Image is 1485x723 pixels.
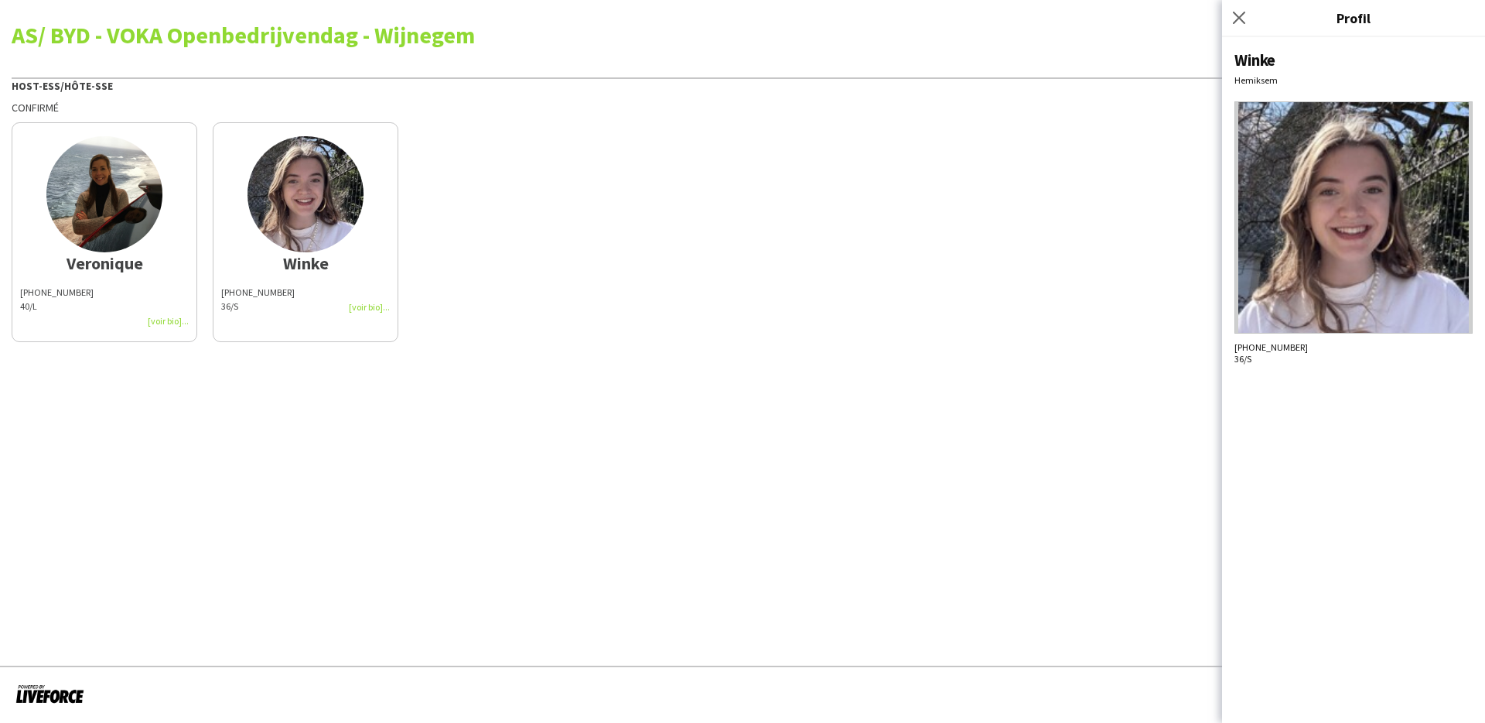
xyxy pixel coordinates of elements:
[1222,8,1485,28] h3: Profil
[1234,74,1473,86] div: Hemiksem
[1234,50,1473,70] div: Winke
[221,286,295,298] span: [PHONE_NUMBER]
[221,256,390,270] div: Winke
[247,136,364,252] img: thumb-67efc9ad41b8f.jpeg
[15,683,84,704] img: Propulsé par Liveforce
[12,23,1473,46] div: AS/ BYD - VOKA Openbedrijvendag - Wijnegem
[12,77,1473,93] div: Host-ess/Hôte-sse
[20,300,37,312] span: 40/L
[221,300,238,312] span: 36/S
[20,286,94,298] span: [PHONE_NUMBER]
[1234,353,1251,365] span: 36/S
[1234,101,1473,334] img: Avatar ou photo de l'équipe
[20,256,189,270] div: Veronique
[46,136,162,252] img: thumb-15913786185eda82bac3841.jpeg
[12,101,1473,115] div: Confirmé
[1234,341,1308,353] span: [PHONE_NUMBER]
